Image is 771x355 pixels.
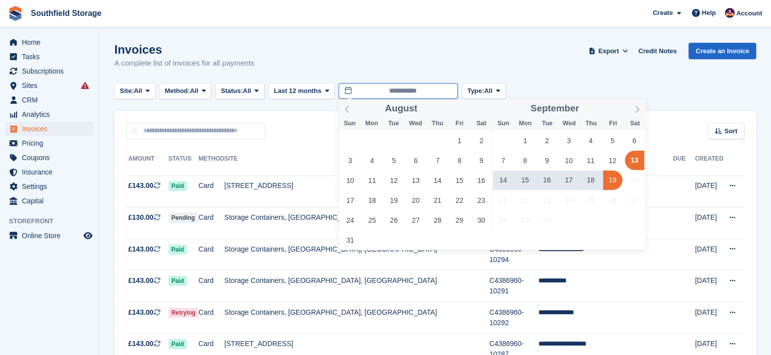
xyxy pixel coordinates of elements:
[450,131,469,150] span: August 1, 2025
[169,276,187,286] span: Paid
[602,120,624,127] span: Fri
[472,131,491,150] span: August 2, 2025
[339,120,360,127] span: Sun
[472,151,491,170] span: August 9, 2025
[489,270,538,302] td: C4386960-10291
[688,43,756,59] a: Create an Invoice
[5,50,94,64] a: menu
[9,216,99,226] span: Storefront
[22,151,82,165] span: Coupons
[22,136,82,150] span: Pricing
[384,190,404,210] span: August 19, 2025
[198,176,224,207] td: Card
[695,176,723,207] td: [DATE]
[221,86,243,96] span: Status:
[428,171,447,190] span: August 14, 2025
[224,270,489,302] td: Storage Containers, [GEOGRAPHIC_DATA], [GEOGRAPHIC_DATA]
[341,151,360,170] span: August 3, 2025
[581,151,600,170] span: September 11, 2025
[198,151,224,176] th: Method
[558,120,580,127] span: Wed
[198,207,224,239] td: Card
[22,79,82,92] span: Sites
[634,43,681,59] a: Credit Notes
[128,212,154,223] span: £130.00
[515,171,535,190] span: September 15, 2025
[5,79,94,92] a: menu
[579,103,610,114] input: Year
[361,120,383,127] span: Mon
[82,230,94,242] a: Preview store
[603,171,622,190] span: September 19, 2025
[243,86,252,96] span: All
[624,120,646,127] span: Sat
[427,120,448,127] span: Thu
[514,120,536,127] span: Mon
[581,190,600,210] span: September 25, 2025
[22,35,82,49] span: Home
[559,190,579,210] span: September 24, 2025
[625,171,644,190] span: September 20, 2025
[362,210,382,230] span: August 25, 2025
[362,190,382,210] span: August 18, 2025
[695,151,723,176] th: Created
[494,151,513,170] span: September 7, 2025
[515,190,535,210] span: September 22, 2025
[515,210,535,230] span: September 29, 2025
[450,210,469,230] span: August 29, 2025
[625,190,644,210] span: September 27, 2025
[406,210,426,230] span: August 27, 2025
[224,176,489,207] td: [STREET_ADDRESS]
[492,120,514,127] span: Sun
[27,5,105,21] a: Southfield Storage
[169,181,187,191] span: Paid
[5,35,94,49] a: menu
[581,131,600,150] span: September 4, 2025
[190,86,198,96] span: All
[169,308,199,318] span: Retrying
[537,151,557,170] span: September 9, 2025
[695,270,723,302] td: [DATE]
[494,210,513,230] span: September 28, 2025
[5,136,94,150] a: menu
[428,151,447,170] span: August 7, 2025
[599,46,619,56] span: Export
[470,120,492,127] span: Sat
[22,50,82,64] span: Tasks
[268,83,335,99] button: Last 12 months
[22,122,82,136] span: Invoices
[695,239,723,270] td: [DATE]
[224,239,489,270] td: Storage Containers, [GEOGRAPHIC_DATA], [GEOGRAPHIC_DATA]
[22,229,82,243] span: Online Store
[450,171,469,190] span: August 15, 2025
[126,151,169,176] th: Amount
[472,210,491,230] span: August 30, 2025
[198,239,224,270] td: Card
[274,86,321,96] span: Last 12 months
[169,213,198,223] span: Pending
[22,165,82,179] span: Insurance
[702,8,716,18] span: Help
[128,244,154,255] span: £143.00
[160,83,212,99] button: Method: All
[128,180,154,191] span: £143.00
[224,302,489,334] td: Storage Containers, [GEOGRAPHIC_DATA], [GEOGRAPHIC_DATA]
[5,122,94,136] a: menu
[673,151,695,176] th: Due
[494,171,513,190] span: September 14, 2025
[5,229,94,243] a: menu
[406,171,426,190] span: August 13, 2025
[128,307,154,318] span: £143.00
[625,131,644,150] span: September 6, 2025
[580,120,602,127] span: Thu
[22,107,82,121] span: Analytics
[165,86,190,96] span: Method:
[467,86,484,96] span: Type:
[405,120,427,127] span: Wed
[120,86,134,96] span: Site:
[472,171,491,190] span: August 16, 2025
[169,245,187,255] span: Paid
[725,8,735,18] img: Sharon Law
[559,131,579,150] span: September 3, 2025
[472,190,491,210] span: August 23, 2025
